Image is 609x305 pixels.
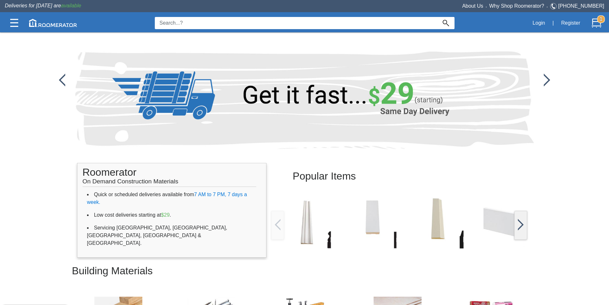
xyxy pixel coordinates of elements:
h2: Building Materials [72,260,537,282]
a: About Us [462,3,483,9]
li: Quick or scheduled deliveries available from [87,188,257,209]
span: • [483,5,489,8]
h1: Roomerator [83,163,257,187]
img: /app/images/Buttons/favicon.jpg [518,219,524,230]
img: Cart.svg [592,18,601,28]
img: roomerator-logo.svg [29,19,77,27]
img: /app/images/Buttons/favicon.jpg [279,194,335,250]
li: Low cost deliveries starting at . [87,209,257,221]
img: /app/images/Buttons/favicon.jpg [410,194,466,250]
img: /app/images/Buttons/favicon.jpg [59,74,65,86]
img: /app/images/Buttons/favicon.jpg [344,194,400,250]
a: Why Shop Roomerator? [489,3,544,9]
img: /app/images/Buttons/favicon.jpg [544,74,550,86]
span: Deliveries for [DATE] are [5,3,81,8]
a: [PHONE_NUMBER] [558,3,604,9]
span: $29 [161,212,170,218]
h2: Popular Items [293,165,506,187]
span: On Demand Construction Materials [83,175,178,185]
strong: 1 [597,15,605,23]
div: | [549,16,558,30]
span: available [61,3,81,8]
span: • [544,5,550,8]
li: Servicing [GEOGRAPHIC_DATA], [GEOGRAPHIC_DATA], [GEOGRAPHIC_DATA], [GEOGRAPHIC_DATA] & [GEOGRAPHI... [87,221,257,250]
img: /app/images/Buttons/favicon.jpg [476,194,532,250]
button: Register [558,16,584,30]
input: Search...? [155,17,437,29]
button: Login [529,16,549,30]
img: Search_Icon.svg [443,20,449,26]
img: Telephone.svg [550,2,558,10]
img: /app/images/Buttons/favicon.jpg [275,219,281,230]
img: Categories.svg [10,19,18,27]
